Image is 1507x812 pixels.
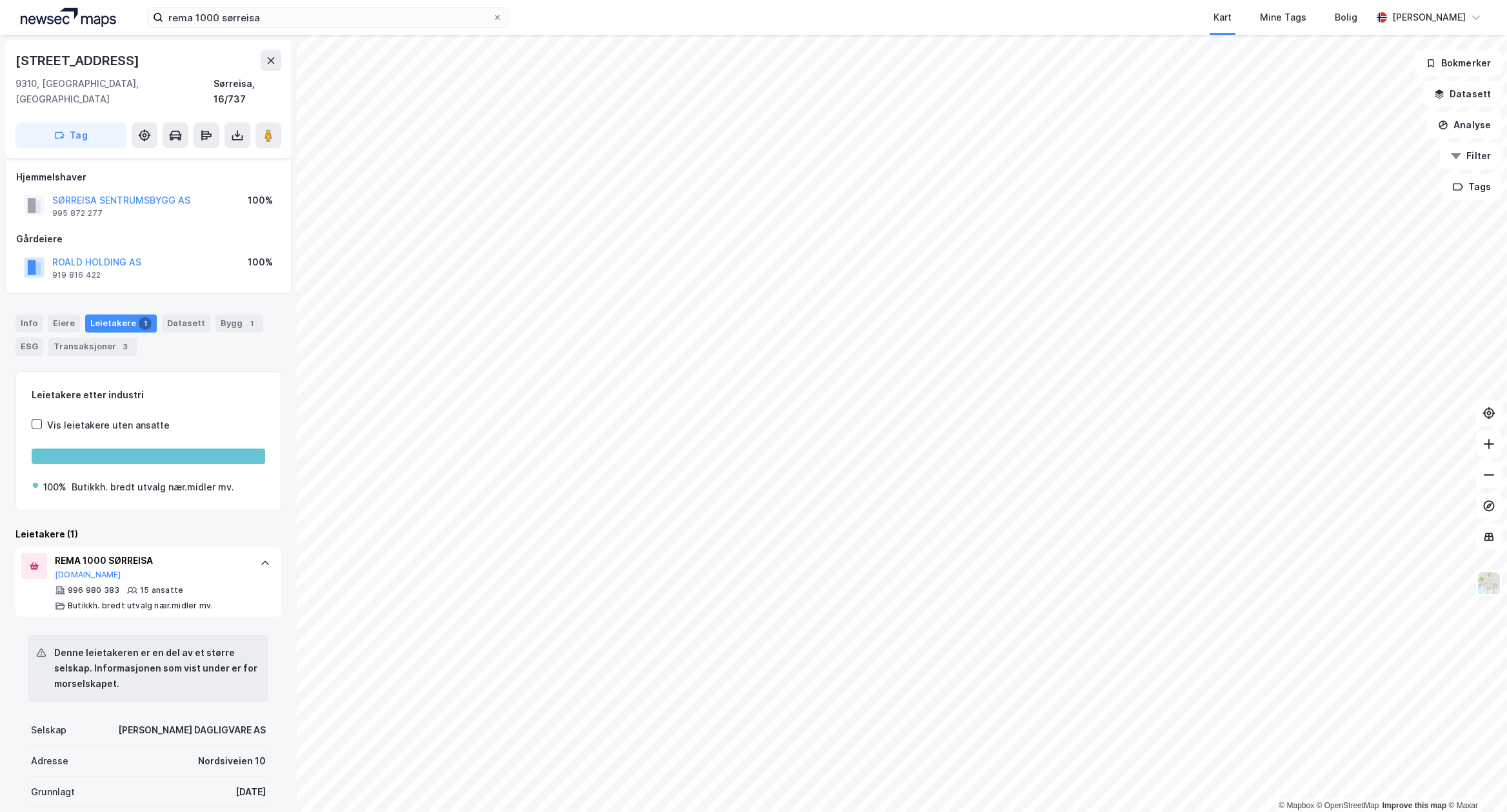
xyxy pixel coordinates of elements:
div: Bygg [215,314,263,333]
button: Analyse [1427,112,1502,138]
button: [DOMAIN_NAME] [55,570,121,580]
div: 100% [43,479,66,495]
div: Leietakere (1) [15,527,281,542]
div: Leietakere [85,314,157,333]
img: logo.a4113a55bc3d86da70a041830d287a7e.svg [21,8,116,27]
div: Hjemmelshaver [16,169,281,185]
div: [PERSON_NAME] [1392,10,1466,25]
div: Adresse [31,753,68,769]
div: ESG [15,338,43,356]
a: Improve this map [1382,801,1446,810]
div: Bolig [1335,10,1357,25]
div: Selskap [31,722,66,738]
button: Filter [1440,143,1502,169]
div: 3 [119,340,132,353]
div: Grunnlagt [31,784,75,800]
div: Leietakere etter industri [32,387,265,403]
div: [STREET_ADDRESS] [15,50,142,71]
div: Eiere [48,314,80,333]
div: Mine Tags [1260,10,1306,25]
a: OpenStreetMap [1317,801,1379,810]
div: 1 [245,317,258,330]
button: Tag [15,122,126,148]
img: Z [1477,571,1501,595]
div: 100% [248,255,273,270]
div: 1 [139,317,152,330]
div: Nordsiveien 10 [198,753,266,769]
div: Butikkh. bredt utvalg nær.midler mv. [68,601,213,611]
button: Tags [1442,174,1502,200]
div: REMA 1000 SØRREISA [55,553,247,568]
div: [DATE] [235,784,266,800]
div: 9310, [GEOGRAPHIC_DATA], [GEOGRAPHIC_DATA] [15,76,214,107]
div: Kart [1213,10,1232,25]
div: Gårdeiere [16,231,281,247]
div: Vis leietakere uten ansatte [47,418,170,433]
input: Søk på adresse, matrikkel, gårdeiere, leietakere eller personer [163,8,492,27]
div: [PERSON_NAME] DAGLIGVARE AS [118,722,266,738]
div: Denne leietakeren er en del av et større selskap. Informasjonen som vist under er for morselskapet. [54,645,258,691]
div: Transaksjoner [48,338,137,356]
div: Datasett [162,314,210,333]
button: Datasett [1423,81,1502,107]
button: Bokmerker [1415,50,1502,76]
div: 995 872 277 [52,208,103,218]
div: Butikkh. bredt utvalg nær.midler mv. [72,479,234,495]
div: 996 980 383 [68,585,119,595]
div: Info [15,314,43,333]
a: Mapbox [1279,801,1314,810]
div: 100% [248,193,273,208]
iframe: Chat Widget [1442,750,1507,812]
div: 919 816 422 [52,270,101,280]
div: Sørreisa, 16/737 [214,76,281,107]
div: 15 ansatte [140,585,183,595]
